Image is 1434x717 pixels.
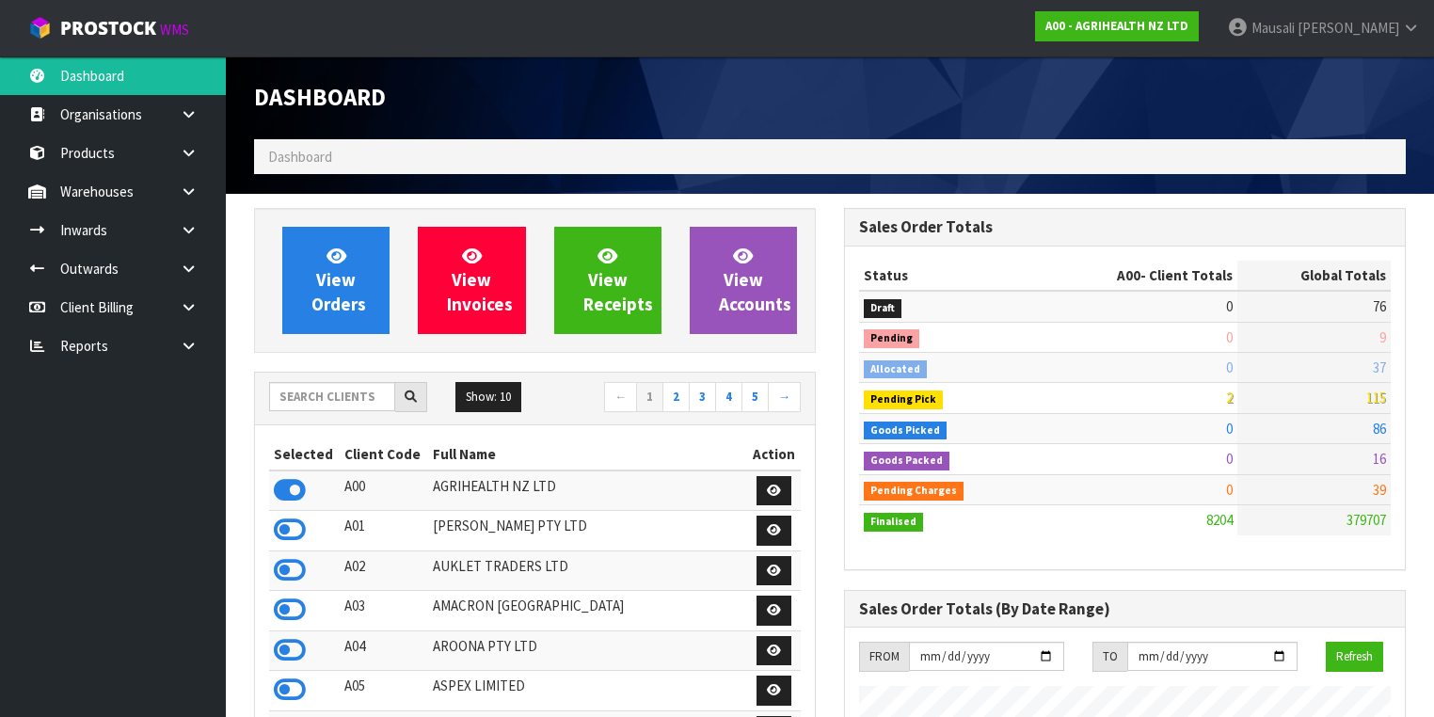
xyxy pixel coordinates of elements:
span: 8204 [1206,511,1233,529]
td: A00 [340,470,428,511]
td: ASPEX LIMITED [428,671,747,711]
a: 3 [689,382,716,412]
span: Finalised [864,513,923,532]
td: AGRIHEALTH NZ LTD [428,470,747,511]
span: Pending Pick [864,390,943,409]
th: Client Code [340,439,428,470]
h3: Sales Order Totals (By Date Range) [859,600,1391,618]
a: ViewOrders [282,227,390,334]
span: A00 [1117,266,1140,284]
span: View Invoices [447,245,513,315]
a: 2 [662,382,690,412]
span: Mausali [1251,19,1295,37]
td: AROONA PTY LTD [428,630,747,671]
a: 1 [636,382,663,412]
img: cube-alt.png [28,16,52,40]
span: Dashboard [268,148,332,166]
span: 16 [1373,450,1386,468]
span: Dashboard [254,82,386,112]
span: Goods Packed [864,452,949,470]
td: AMACRON [GEOGRAPHIC_DATA] [428,591,747,631]
td: A01 [340,511,428,551]
span: 0 [1226,481,1233,499]
nav: Page navigation [549,382,801,415]
span: Allocated [864,360,927,379]
a: 5 [741,382,769,412]
span: Goods Picked [864,422,947,440]
span: Pending [864,329,919,348]
td: A05 [340,671,428,711]
span: 0 [1226,297,1233,315]
span: 86 [1373,420,1386,438]
th: Global Totals [1237,261,1391,291]
th: Action [747,439,801,470]
a: ViewAccounts [690,227,797,334]
span: 379707 [1346,511,1386,529]
td: A02 [340,550,428,591]
span: 2 [1226,389,1233,406]
a: A00 - AGRIHEALTH NZ LTD [1035,11,1199,41]
small: WMS [160,21,189,39]
td: A03 [340,591,428,631]
td: A04 [340,630,428,671]
span: 0 [1226,328,1233,346]
input: Search clients [269,382,395,411]
th: Status [859,261,1035,291]
h3: Sales Order Totals [859,218,1391,236]
a: ← [604,382,637,412]
span: Pending Charges [864,482,964,501]
span: 0 [1226,450,1233,468]
div: TO [1092,642,1127,672]
th: - Client Totals [1035,261,1237,291]
span: View Orders [311,245,366,315]
button: Refresh [1326,642,1383,672]
span: 76 [1373,297,1386,315]
button: Show: 10 [455,382,521,412]
th: Full Name [428,439,747,470]
a: 4 [715,382,742,412]
th: Selected [269,439,340,470]
span: 37 [1373,358,1386,376]
span: View Accounts [719,245,791,315]
span: 39 [1373,481,1386,499]
span: Draft [864,299,901,318]
span: [PERSON_NAME] [1298,19,1399,37]
span: 0 [1226,420,1233,438]
a: ViewInvoices [418,227,525,334]
span: View Receipts [583,245,653,315]
strong: A00 - AGRIHEALTH NZ LTD [1045,18,1188,34]
span: ProStock [60,16,156,40]
span: 0 [1226,358,1233,376]
a: ViewReceipts [554,227,661,334]
span: 9 [1379,328,1386,346]
td: [PERSON_NAME] PTY LTD [428,511,747,551]
span: 115 [1366,389,1386,406]
a: → [768,382,801,412]
div: FROM [859,642,909,672]
td: AUKLET TRADERS LTD [428,550,747,591]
